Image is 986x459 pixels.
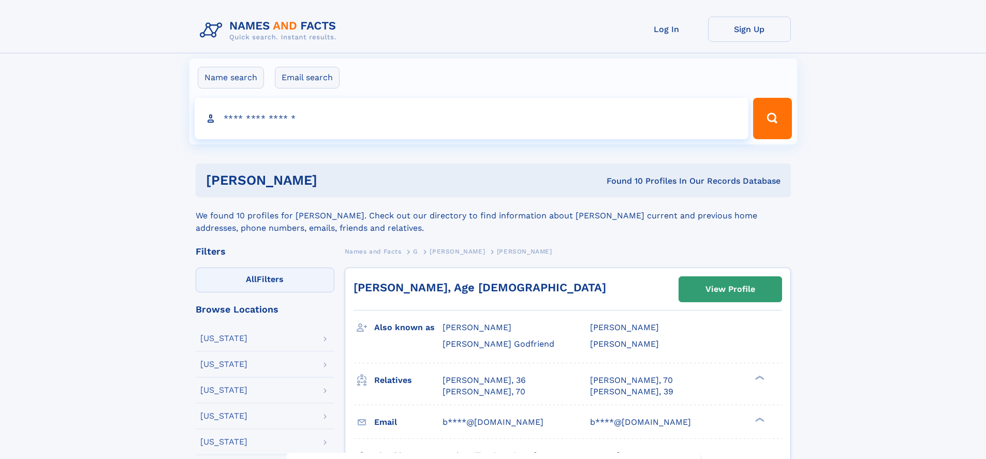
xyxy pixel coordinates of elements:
[200,334,247,343] div: [US_STATE]
[679,277,782,302] a: View Profile
[196,17,345,45] img: Logo Names and Facts
[200,386,247,394] div: [US_STATE]
[625,17,708,42] a: Log In
[196,305,334,314] div: Browse Locations
[413,248,418,255] span: G
[354,281,606,294] a: [PERSON_NAME], Age [DEMOGRAPHIC_DATA]
[430,248,485,255] span: [PERSON_NAME]
[590,339,659,349] span: [PERSON_NAME]
[590,375,673,386] a: [PERSON_NAME], 70
[196,247,334,256] div: Filters
[705,277,755,301] div: View Profile
[200,412,247,420] div: [US_STATE]
[413,245,418,258] a: G
[443,375,526,386] a: [PERSON_NAME], 36
[753,98,791,139] button: Search Button
[443,322,511,332] span: [PERSON_NAME]
[374,413,443,431] h3: Email
[196,197,791,234] div: We found 10 profiles for [PERSON_NAME]. Check out our directory to find information about [PERSON...
[430,245,485,258] a: [PERSON_NAME]
[497,248,552,255] span: [PERSON_NAME]
[275,67,340,88] label: Email search
[753,374,765,381] div: ❯
[443,386,525,397] a: [PERSON_NAME], 70
[200,360,247,368] div: [US_STATE]
[196,268,334,292] label: Filters
[345,245,402,258] a: Names and Facts
[590,322,659,332] span: [PERSON_NAME]
[374,319,443,336] h3: Also known as
[753,416,765,423] div: ❯
[195,98,749,139] input: search input
[200,438,247,446] div: [US_STATE]
[590,386,673,397] a: [PERSON_NAME], 39
[708,17,791,42] a: Sign Up
[462,175,781,187] div: Found 10 Profiles In Our Records Database
[198,67,264,88] label: Name search
[206,174,462,187] h1: [PERSON_NAME]
[443,339,554,349] span: [PERSON_NAME] Godfriend
[246,274,257,284] span: All
[374,372,443,389] h3: Relatives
